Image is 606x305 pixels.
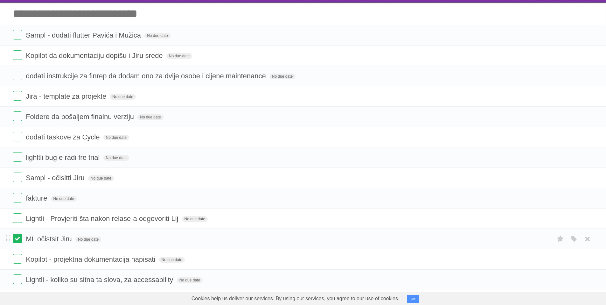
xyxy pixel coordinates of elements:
span: Kopilot - projektna dokumentacija napisati [26,255,157,263]
span: Kopilot da dokumentaciju dopišu i Jiru srede [26,52,164,60]
span: Lightli - Provjeriti šta nakon relase-a odgovoriti Lij [26,215,180,223]
span: No due date [110,94,136,100]
span: Sampl - očisitti Jiru [26,174,86,182]
span: No due date [159,257,185,263]
label: Star task [554,234,567,244]
span: No due date [269,74,295,79]
span: Foldere da pošaljem finalnu verziju [26,113,136,121]
span: No due date [177,277,203,283]
span: No due date [137,114,163,120]
label: Done [13,132,22,141]
span: Jira - template za projekte [26,92,108,100]
span: No due date [144,33,170,39]
span: No due date [103,155,129,161]
span: Cookies help us deliver our services. By using our services, you agree to our use of cookies. [185,292,406,305]
label: Done [13,30,22,39]
label: Done [13,274,22,284]
button: OK [407,295,420,303]
span: No due date [75,237,101,242]
span: No due date [103,135,129,140]
span: No due date [88,175,114,181]
label: Done [13,213,22,223]
span: No due date [51,196,77,202]
label: Done [13,152,22,162]
label: Done [13,234,22,243]
span: lighltli bug e radi fre trial [26,153,101,161]
label: Done [13,71,22,80]
span: Sampl - dodati flutter Pavića i Mužica [26,31,143,39]
span: No due date [166,53,192,59]
label: Done [13,50,22,60]
span: fakture [26,194,49,202]
label: Done [13,91,22,101]
label: Done [13,111,22,121]
span: Lightli - koliko su sitna ta slova, za accessability [26,276,175,284]
span: No due date [182,216,208,222]
label: Done [13,173,22,182]
span: dodati instrukcije za finrep da dodam ono za dvije osobe i cijene maintenance [26,72,268,80]
label: Done [13,193,22,202]
label: Done [13,254,22,264]
span: ML očistsit Jiru [26,235,73,243]
span: dodati taskove za Cycle [26,133,101,141]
